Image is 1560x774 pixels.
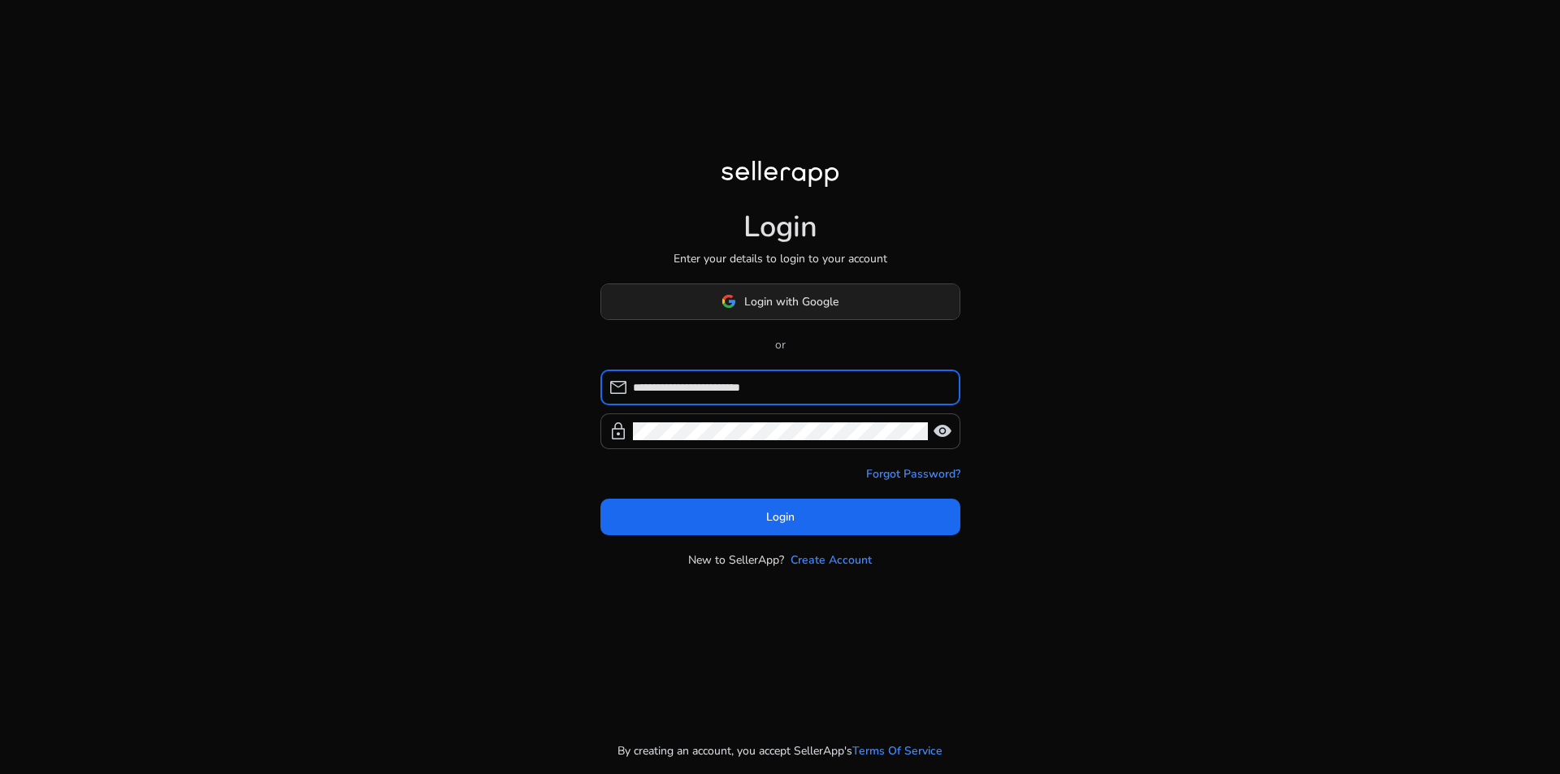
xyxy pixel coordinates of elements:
p: or [600,336,960,353]
span: lock [609,422,628,441]
button: Login [600,499,960,535]
a: Create Account [791,551,872,569]
img: google-logo.svg [721,294,736,309]
span: Login with Google [744,293,838,310]
span: visibility [933,422,952,441]
a: Forgot Password? [866,465,960,482]
button: Login with Google [600,283,960,320]
span: mail [609,378,628,397]
p: Enter your details to login to your account [674,250,887,267]
span: Login [766,508,795,525]
p: New to SellerApp? [688,551,784,569]
a: Terms Of Service [852,742,942,759]
h1: Login [743,210,817,244]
